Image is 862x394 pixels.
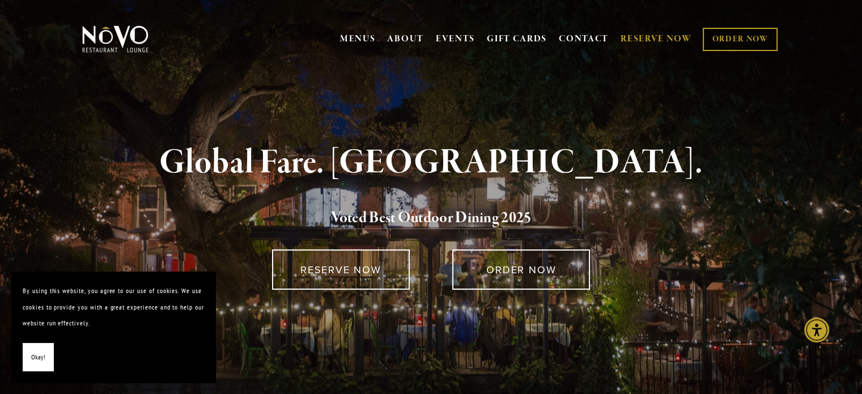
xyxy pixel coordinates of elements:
a: ORDER NOW [703,28,777,51]
p: By using this website, you agree to our use of cookies. We use cookies to provide you with a grea... [23,283,204,332]
div: Accessibility Menu [804,317,829,342]
strong: Global Fare. [GEOGRAPHIC_DATA]. [159,141,703,184]
a: ABOUT [387,33,424,45]
a: ORDER NOW [452,249,590,290]
span: Okay! [31,349,45,366]
a: EVENTS [436,33,475,45]
button: Okay! [23,343,54,372]
a: GIFT CARDS [487,28,547,50]
h2: 5 [101,206,762,230]
a: MENUS [340,33,376,45]
section: Cookie banner [11,272,215,383]
a: Voted Best Outdoor Dining 202 [330,208,524,230]
a: CONTACT [559,28,609,50]
a: RESERVE NOW [621,28,692,50]
img: Novo Restaurant &amp; Lounge [80,25,151,53]
a: RESERVE NOW [272,249,410,290]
